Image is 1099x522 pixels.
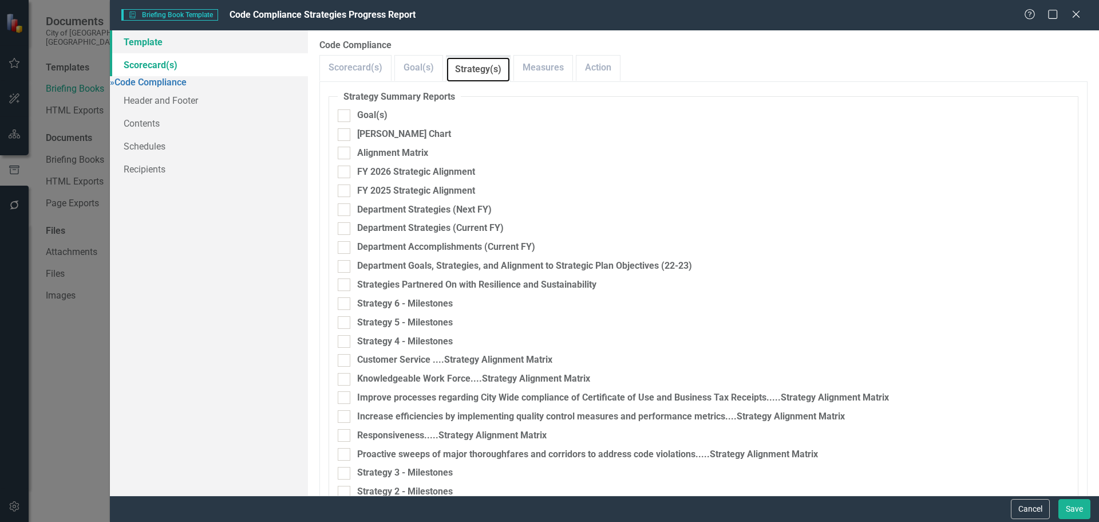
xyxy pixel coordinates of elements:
div: Strategy 4 - Milestones [357,335,453,348]
a: Goal(s) [395,56,442,80]
div: Department Strategies (Next FY) [357,203,492,217]
div: Alignment Matrix [357,147,428,160]
div: [PERSON_NAME] Chart [357,128,451,141]
a: Header and Footer [110,89,308,112]
div: Proactive sweeps of major thoroughfares and corridors to address code violations.....Strategy Ali... [357,448,818,461]
div: Strategies Partnered On with Resilience and Sustainability [357,278,596,292]
div: FY 2026 Strategic Alignment [357,166,475,179]
div: Goal(s) [357,109,388,122]
a: Scorecard(s) [320,56,391,80]
a: Recipients [110,158,308,180]
div: Strategy 2 - Milestones [357,485,453,499]
div: Customer Service ....Strategy Alignment Matrix [357,354,552,367]
a: Scorecard(s) [110,53,308,76]
a: Contents [110,112,308,135]
span: Code Compliance Strategies Progress Report [230,9,416,20]
a: »Code Compliance [110,77,187,88]
a: Schedules [110,135,308,158]
label: Code Compliance [319,39,1088,52]
button: Cancel [1011,499,1050,519]
div: Increase efficiencies by implementing quality control measures and performance metrics....Strateg... [357,410,845,423]
div: Department Strategies (Current FY) [357,222,504,235]
div: Strategy 5 - Milestones [357,316,453,329]
a: Strategy(s) [446,57,510,82]
div: Improve processes regarding City Wide compliance of Certificate of Use and Business Tax Receipts.... [357,391,889,405]
div: Department Accomplishments (Current FY) [357,241,535,254]
div: Knowledgeable Work Force....Strategy Alignment Matrix [357,372,590,386]
a: Action [576,56,620,80]
a: Template [110,30,308,53]
div: Strategy 3 - Milestones [357,466,453,480]
span: » [110,77,114,88]
div: Strategy 6 - Milestones [357,297,453,311]
button: Save [1058,499,1090,519]
div: FY 2025 Strategic Alignment [357,185,475,198]
div: Department Goals, Strategies, and Alignment to Strategic Plan Objectives (22-23) [357,260,692,273]
span: Briefing Book Template [121,9,218,21]
a: Measures [514,56,572,80]
legend: Strategy Summary Reports [338,91,461,104]
div: Responsiveness.....Strategy Alignment Matrix [357,429,547,442]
